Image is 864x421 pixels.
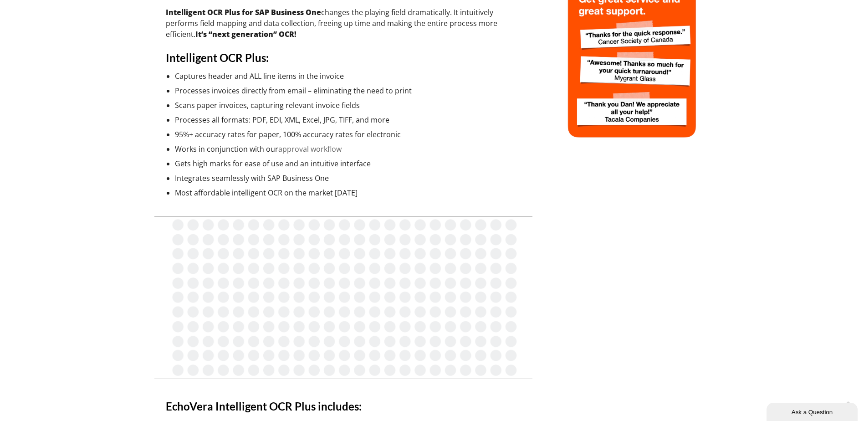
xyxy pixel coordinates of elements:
iframe: chat widget [767,401,859,421]
li: Processes all formats: PDF, EDI, XML, Excel, JPG, TIFF, and more [175,114,521,125]
a: approval workflow [278,144,342,154]
li: Gets high marks for ease of use and an intuitive interface [175,158,521,169]
li: 95%+ accuracy rates for paper, 100% accuracy rates for electronic [175,129,521,140]
li: Processes invoices directly from email – eliminating the need to print [175,85,521,96]
li: Scans paper invoices, capturing relevant invoice fields [175,100,521,111]
p: changes the playing field dramatically. It intuitively performs field mapping and data collection... [166,7,521,40]
strong: Intelligent OCR Plus for SAP Business One [166,7,321,17]
strong: It’s “next generation” OCR! [195,29,297,39]
h4: Intelligent OCR Plus: [166,51,521,65]
li: Most affordable intelligent OCR on the market [DATE] [175,187,521,198]
li: Integrates seamlessly with SAP Business One [175,173,521,184]
li: Works in conjunction with our [175,144,521,154]
h4: EchoVera Intelligent OCR Plus includes: [166,399,521,414]
li: Captures header and ALL line items in the invoice [175,71,521,82]
iframe: YouTube video player [216,226,471,370]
